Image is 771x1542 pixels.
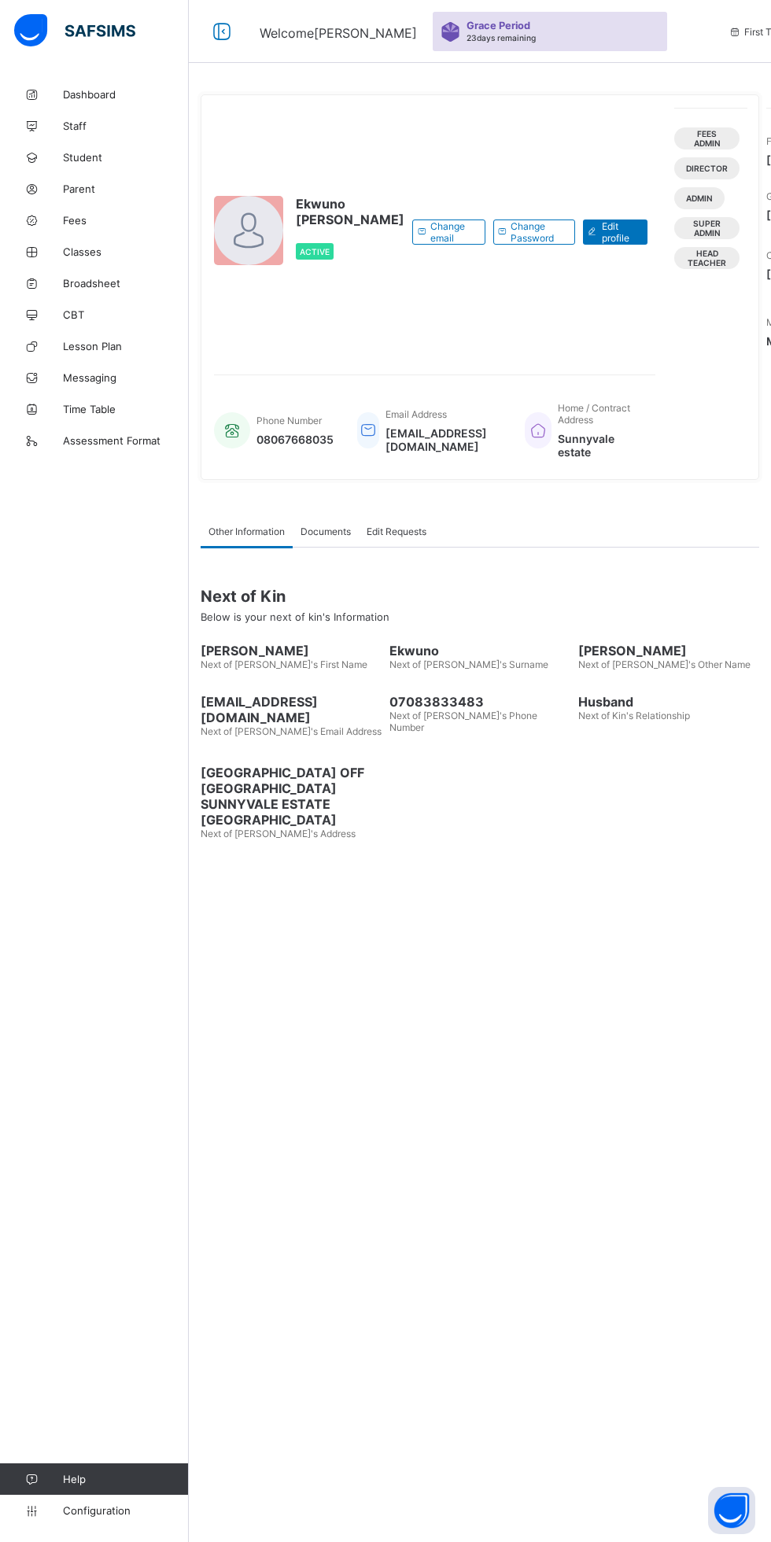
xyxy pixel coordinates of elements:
span: Husband [578,694,759,710]
span: Fees [63,214,189,227]
span: Messaging [63,371,189,384]
span: Welcome [PERSON_NAME] [260,25,417,41]
span: Next of Kin's Relationship [578,710,690,721]
span: Active [300,247,330,256]
span: Head Teacher [686,249,728,267]
span: Below is your next of kin's Information [201,611,389,623]
span: Fees Admin [686,129,728,148]
span: 23 days remaining [467,33,536,42]
span: Other Information [208,526,285,537]
span: DIRECTOR [686,164,728,173]
span: CBT [63,308,189,321]
span: Grace Period [467,20,530,31]
span: Next of [PERSON_NAME]'s Surname [389,658,548,670]
span: Broadsheet [63,277,189,290]
span: Change Password [511,220,563,244]
span: Time Table [63,403,189,415]
span: Assessment Format [63,434,189,447]
span: Documents [301,526,351,537]
span: Student [63,151,189,164]
img: safsims [14,14,135,47]
span: Staff [63,120,189,132]
span: Help [63,1473,188,1485]
span: Classes [63,245,189,258]
span: [EMAIL_ADDRESS][DOMAIN_NAME] [385,426,501,453]
span: Super Admin [686,219,728,238]
span: Next of [PERSON_NAME]'s First Name [201,658,367,670]
span: Next of [PERSON_NAME]'s Address [201,828,356,839]
span: Edit profile [602,220,636,244]
span: Parent [63,183,189,195]
span: Phone Number [256,415,322,426]
span: Dashboard [63,88,189,101]
button: Open asap [708,1487,755,1534]
span: Configuration [63,1504,188,1517]
span: [PERSON_NAME] [578,643,759,658]
span: Ekwuno [PERSON_NAME] [296,196,404,227]
span: Admin [686,194,713,203]
img: sticker-purple.71386a28dfed39d6af7621340158ba97.svg [441,22,460,42]
span: Next of [PERSON_NAME]'s Email Address [201,725,382,737]
span: 08067668035 [256,433,334,446]
span: Lesson Plan [63,340,189,352]
span: Next of [PERSON_NAME]'s Phone Number [389,710,537,733]
span: Change email [430,220,473,244]
span: Next of Kin [201,587,759,606]
span: Edit Requests [367,526,426,537]
span: [EMAIL_ADDRESS][DOMAIN_NAME] [201,694,382,725]
span: Email Address [385,408,447,420]
span: Sunnyvale estate [558,432,640,459]
span: Home / Contract Address [558,402,630,426]
span: [PERSON_NAME] [201,643,382,658]
span: 07083833483 [389,694,570,710]
span: Ekwuno [389,643,570,658]
span: [GEOGRAPHIC_DATA] OFF [GEOGRAPHIC_DATA] SUNNYVALE ESTATE [GEOGRAPHIC_DATA] [201,765,382,828]
span: Next of [PERSON_NAME]'s Other Name [578,658,751,670]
